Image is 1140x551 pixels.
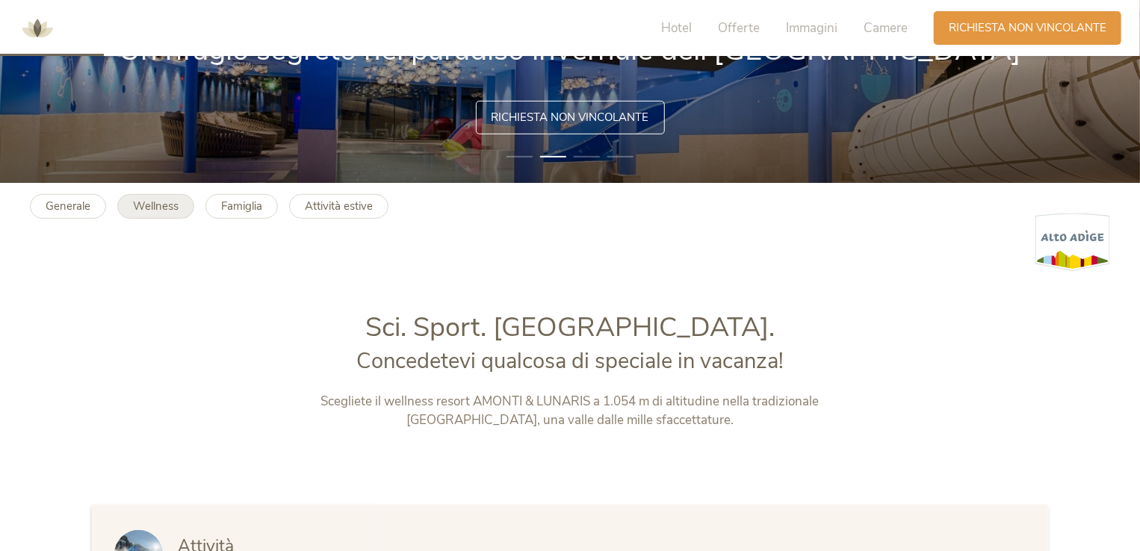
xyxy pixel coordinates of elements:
[365,309,775,346] span: Sci. Sport. [GEOGRAPHIC_DATA].
[864,19,908,37] span: Camere
[117,194,194,219] a: Wellness
[258,392,882,430] p: Scegliete il wellness resort AMONTI & LUNARIS a 1.054 m di altitudine nella tradizionale [GEOGRAP...
[46,199,90,214] b: Generale
[133,199,179,214] b: Wellness
[949,20,1106,36] span: Richiesta non vincolante
[786,19,837,37] span: Immagini
[1035,213,1110,272] img: Alto Adige
[221,199,262,214] b: Famiglia
[15,6,60,51] img: AMONTI & LUNARIS Wellnessresort
[718,19,760,37] span: Offerte
[205,194,278,219] a: Famiglia
[492,110,649,125] span: Richiesta non vincolante
[15,22,60,33] a: AMONTI & LUNARIS Wellnessresort
[661,19,692,37] span: Hotel
[30,194,106,219] a: Generale
[305,199,373,214] b: Attività estive
[356,346,784,376] span: Concedetevi qualcosa di speciale in vacanza!
[289,194,388,219] a: Attività estive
